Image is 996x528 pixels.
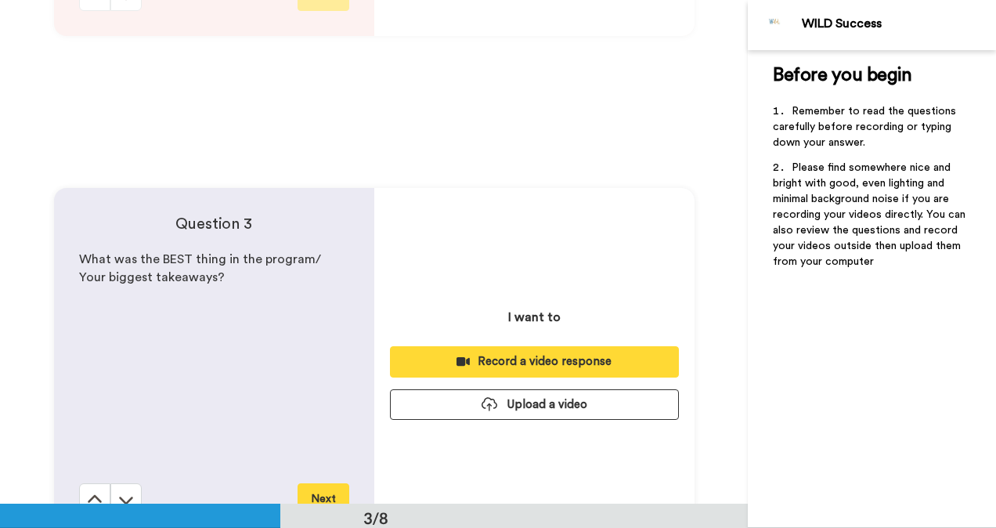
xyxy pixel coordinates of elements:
[508,308,561,327] p: I want to
[773,162,969,267] span: Please find somewhere nice and bright with good, even lighting and minimal background noise if yo...
[390,346,679,377] button: Record a video response
[773,106,959,148] span: Remember to read the questions carefully before recording or typing down your answer.
[402,353,666,370] div: Record a video response
[298,483,349,515] button: Next
[756,6,794,44] img: Profile Image
[79,213,349,235] h4: Question 3
[773,66,911,85] span: Before you begin
[79,253,324,284] span: What was the BEST thing in the program/ Your biggest takeaways?
[390,389,679,420] button: Upload a video
[802,16,995,31] div: WILD Success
